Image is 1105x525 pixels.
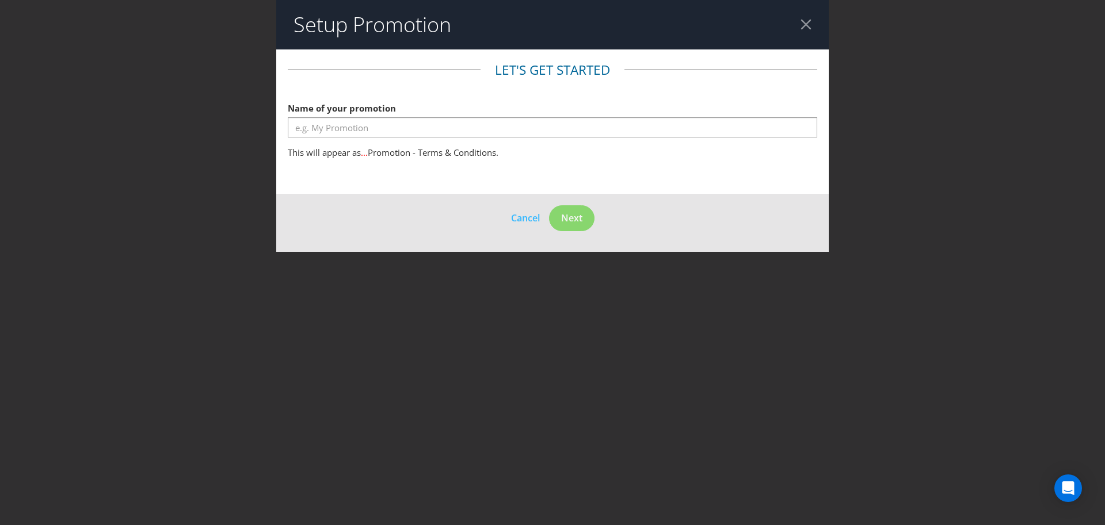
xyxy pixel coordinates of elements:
span: ... [361,147,368,158]
span: Promotion - Terms & Conditions. [368,147,498,158]
span: This will appear as [288,147,361,158]
button: Next [549,205,595,231]
input: e.g. My Promotion [288,117,817,137]
div: Open Intercom Messenger [1054,474,1082,502]
h2: Setup Promotion [294,13,451,36]
legend: Let's get started [481,61,624,79]
span: Cancel [511,212,540,224]
button: Cancel [510,210,540,225]
span: Name of your promotion [288,102,396,114]
span: Next [561,212,582,224]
